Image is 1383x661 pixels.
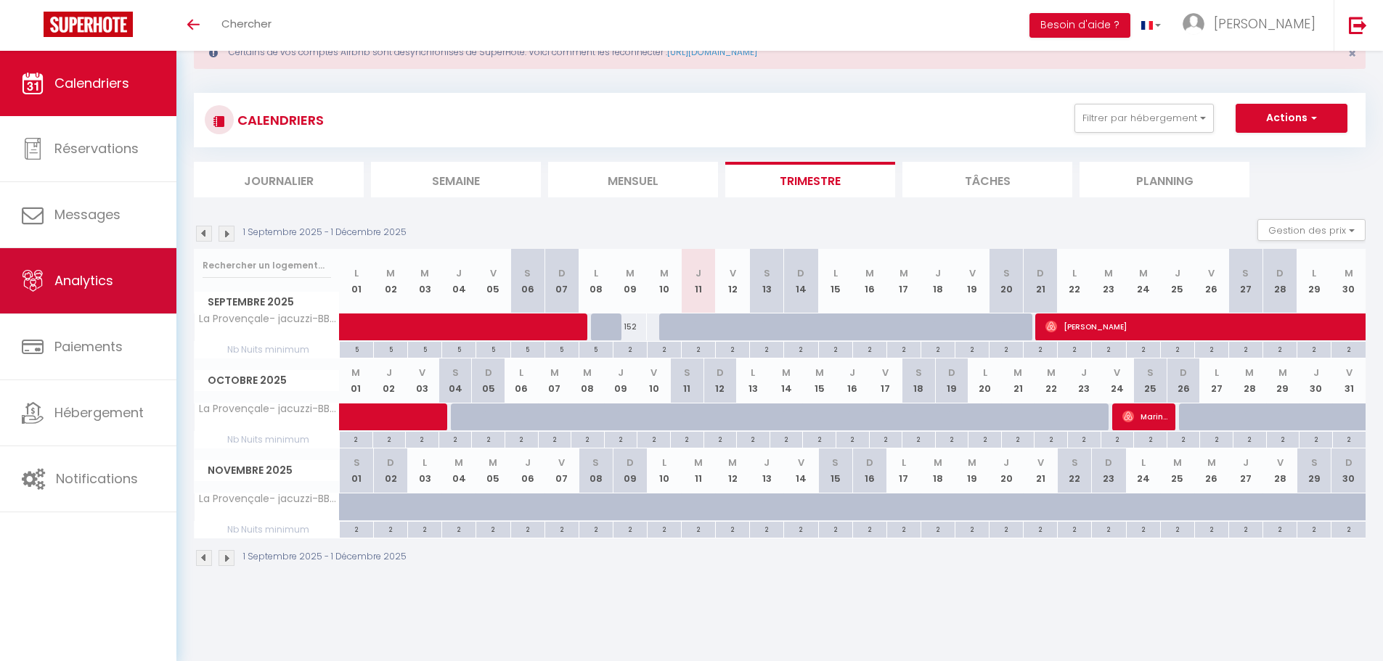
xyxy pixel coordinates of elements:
[1236,104,1347,133] button: Actions
[1348,47,1356,60] button: Close
[648,342,681,356] div: 2
[968,456,976,469] abbr: M
[438,358,472,403] th: 04
[1024,249,1058,313] th: 21
[1346,366,1353,379] abbr: V
[1122,403,1168,430] span: Marine Dubern
[921,342,955,356] div: 2
[340,342,373,356] div: 5
[1278,366,1287,379] abbr: M
[406,432,438,446] div: 2
[511,522,544,535] div: 2
[1300,432,1332,446] div: 2
[1001,358,1035,403] th: 21
[934,456,942,469] abbr: M
[1262,249,1297,313] th: 28
[983,366,987,379] abbr: L
[1139,266,1148,280] abbr: M
[1092,448,1126,493] th: 23
[637,432,670,446] div: 2
[1126,249,1160,313] th: 24
[423,456,427,469] abbr: L
[935,266,941,280] abbr: J
[510,448,544,493] th: 06
[1228,448,1262,493] th: 27
[1105,456,1112,469] abbr: D
[819,342,852,356] div: 2
[472,358,505,403] th: 05
[604,358,637,403] th: 09
[1263,342,1297,356] div: 2
[613,313,647,340] div: 152
[476,522,510,535] div: 2
[869,358,902,403] th: 17
[373,432,406,446] div: 2
[442,342,476,356] div: 5
[195,292,339,313] span: Septembre 2025
[886,448,921,493] th: 17
[1331,249,1366,313] th: 30
[1332,358,1366,403] th: 31
[1194,249,1228,313] th: 26
[197,313,342,324] span: La Provençale- jacuzzi-BBQ-CLIM
[728,456,737,469] abbr: M
[1173,456,1182,469] abbr: M
[545,522,579,535] div: 2
[836,358,869,403] th: 16
[1024,448,1058,493] th: 21
[1002,432,1035,446] div: 2
[684,366,690,379] abbr: S
[853,342,886,356] div: 2
[637,358,671,403] th: 10
[1214,15,1315,33] span: [PERSON_NAME]
[682,522,715,535] div: 2
[969,266,976,280] abbr: V
[1311,456,1318,469] abbr: S
[1331,342,1366,356] div: 2
[866,456,873,469] abbr: D
[558,456,565,469] abbr: V
[203,253,331,279] input: Rechercher un logement...
[340,432,372,446] div: 2
[1297,342,1331,356] div: 2
[1194,448,1228,493] th: 26
[865,266,874,280] abbr: M
[544,249,579,313] th: 07
[1345,456,1353,469] abbr: D
[1058,448,1092,493] th: 22
[539,432,571,446] div: 2
[1180,366,1187,379] abbr: D
[340,249,374,313] th: 01
[234,104,324,136] h3: CALENDRIERS
[1321,596,1372,650] iframe: Chat
[915,366,922,379] abbr: S
[442,249,476,313] th: 04
[921,249,955,313] th: 18
[1200,358,1233,403] th: 27
[784,448,818,493] th: 14
[902,456,906,469] abbr: L
[737,358,770,403] th: 13
[716,522,749,535] div: 2
[195,370,339,391] span: Octobre 2025
[197,403,342,414] span: La Provençale- jacuzzi-BBQ-CLIM
[442,522,476,535] div: 2
[372,358,406,403] th: 02
[1092,342,1125,356] div: 2
[489,456,497,469] abbr: M
[354,266,359,280] abbr: L
[955,249,989,313] th: 19
[524,266,531,280] abbr: S
[1297,448,1331,493] th: 29
[408,249,442,313] th: 03
[750,342,783,356] div: 2
[371,162,541,197] li: Semaine
[1024,342,1057,356] div: 2
[1167,432,1200,446] div: 2
[194,36,1366,69] div: Certains de vos comptes Airbnb sont désynchronisés de SuperHote. Voici comment les reconnecter :
[550,366,559,379] abbr: M
[750,522,783,535] div: 2
[1167,358,1200,403] th: 26
[662,456,666,469] abbr: L
[548,162,718,197] li: Mensuel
